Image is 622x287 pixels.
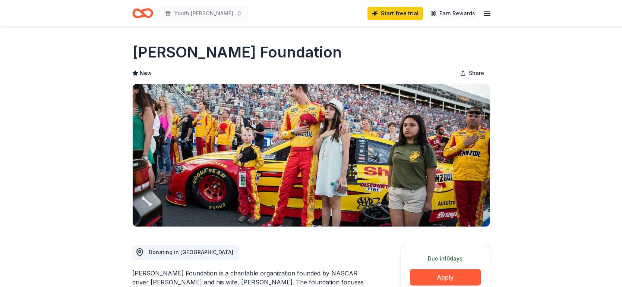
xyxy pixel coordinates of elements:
[174,9,233,18] span: Youth [PERSON_NAME]
[410,269,481,286] button: Apply
[159,6,248,21] button: Youth [PERSON_NAME]
[140,69,152,78] span: New
[410,254,481,263] div: Due in 10 days
[367,7,423,20] a: Start free trial
[454,66,490,81] button: Share
[132,4,153,22] a: Home
[426,7,480,20] a: Earn Rewards
[132,42,342,63] h1: [PERSON_NAME] Foundation
[133,84,490,227] img: Image for Joey Logano Foundation
[149,249,233,255] span: Donating in [GEOGRAPHIC_DATA]
[469,69,484,78] span: Share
